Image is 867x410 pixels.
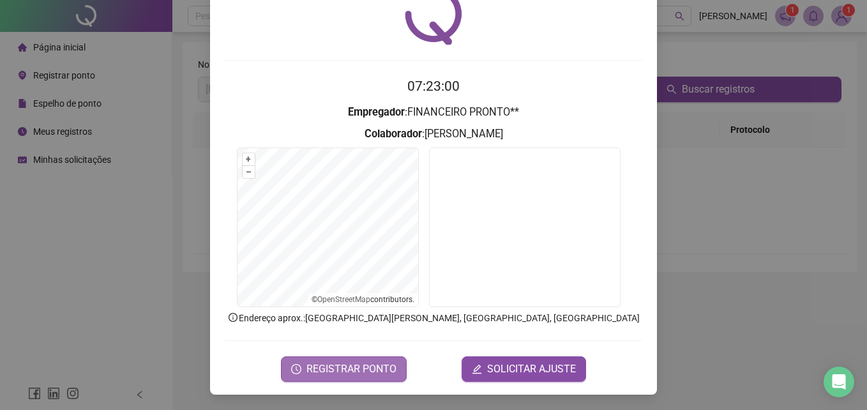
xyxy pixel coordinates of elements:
strong: Colaborador [365,128,422,140]
button: REGISTRAR PONTO [281,356,407,382]
a: OpenStreetMap [317,295,370,304]
h3: : FINANCEIRO PRONTO** [225,104,642,121]
span: clock-circle [291,364,301,374]
div: Open Intercom Messenger [824,367,854,397]
h3: : [PERSON_NAME] [225,126,642,142]
button: editSOLICITAR AJUSTE [462,356,586,382]
button: – [243,166,255,178]
time: 07:23:00 [407,79,460,94]
p: Endereço aprox. : [GEOGRAPHIC_DATA][PERSON_NAME], [GEOGRAPHIC_DATA], [GEOGRAPHIC_DATA] [225,311,642,325]
span: edit [472,364,482,374]
strong: Empregador [348,106,405,118]
span: info-circle [227,312,239,323]
li: © contributors. [312,295,414,304]
span: SOLICITAR AJUSTE [487,361,576,377]
span: REGISTRAR PONTO [306,361,396,377]
button: + [243,153,255,165]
